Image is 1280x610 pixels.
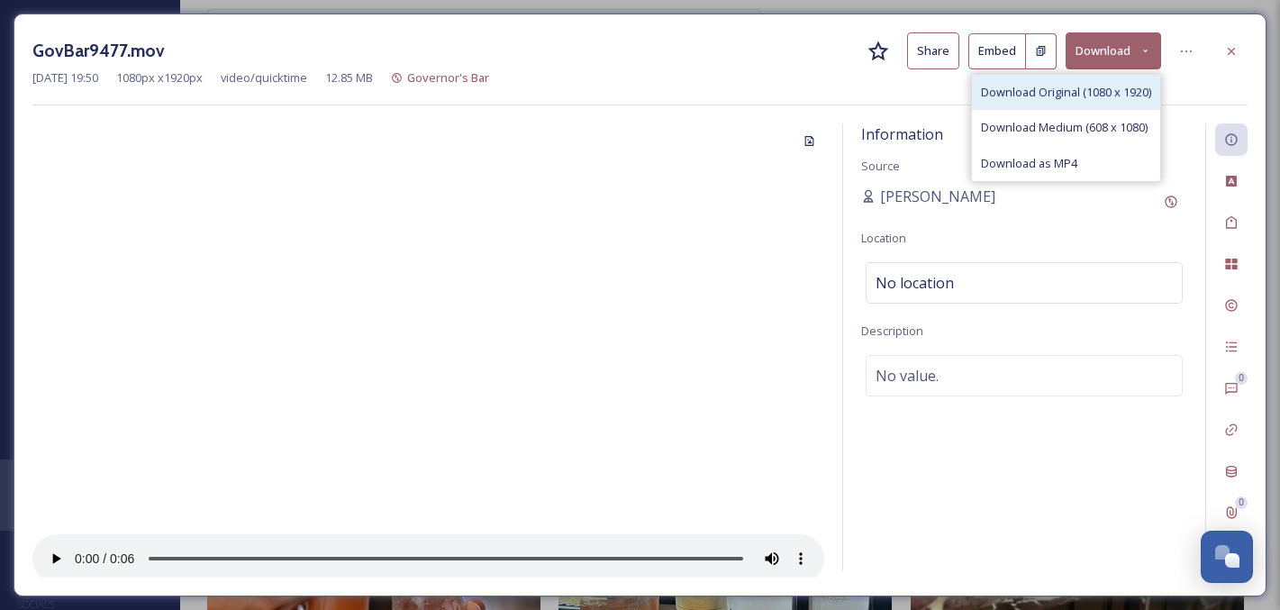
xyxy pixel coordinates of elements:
[981,119,1148,136] span: Download Medium (608 x 1080)
[221,69,307,86] span: video/quicktime
[876,272,954,294] span: No location
[861,124,943,144] span: Information
[32,69,98,86] span: [DATE] 19:50
[1066,32,1161,69] button: Download
[907,32,959,69] button: Share
[981,84,1151,101] span: Download Original (1080 x 1920)
[407,69,489,86] span: Governor's Bar
[32,38,165,64] h3: GovBar9477.mov
[876,365,939,387] span: No value.
[880,186,995,207] span: [PERSON_NAME]
[861,158,900,174] span: Source
[1235,372,1248,385] div: 0
[1235,496,1248,509] div: 0
[968,33,1026,69] button: Embed
[861,230,906,246] span: Location
[861,323,923,339] span: Description
[1201,531,1253,583] button: Open Chat
[116,69,203,86] span: 1080 px x 1920 px
[981,155,1077,172] span: Download as MP4
[325,69,373,86] span: 12.85 MB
